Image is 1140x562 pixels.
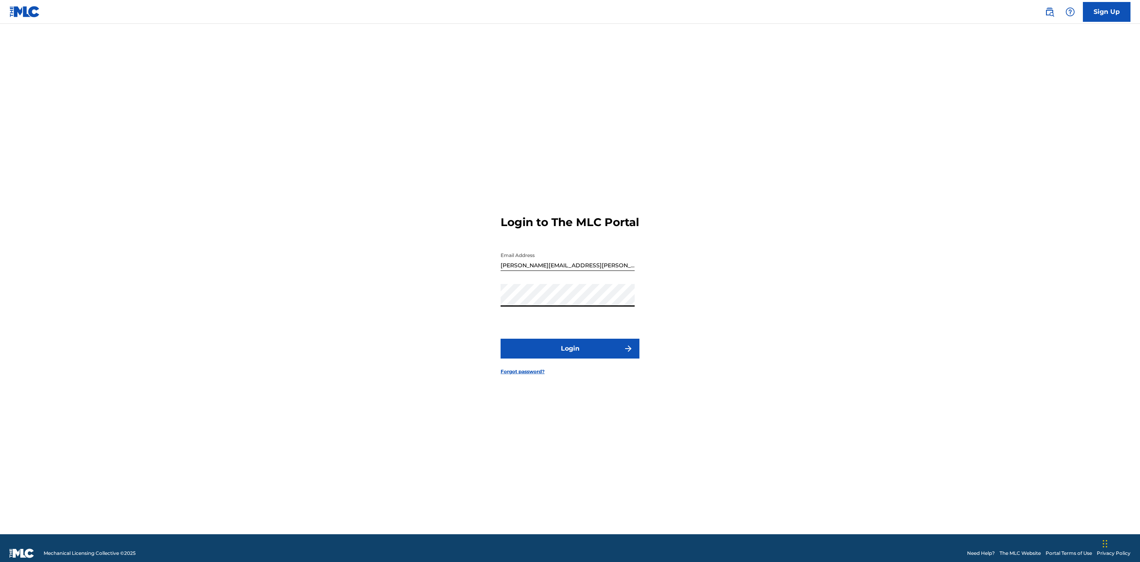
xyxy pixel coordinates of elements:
[1000,550,1041,557] a: The MLC Website
[624,344,633,353] img: f7272a7cc735f4ea7f67.svg
[1062,4,1078,20] div: Help
[1100,524,1140,562] iframe: Chat Widget
[1065,7,1075,17] img: help
[1045,7,1054,17] img: search
[501,215,639,229] h3: Login to The MLC Portal
[44,550,136,557] span: Mechanical Licensing Collective © 2025
[10,549,34,558] img: logo
[501,368,545,375] a: Forgot password?
[501,339,639,359] button: Login
[967,550,995,557] a: Need Help?
[10,6,40,17] img: MLC Logo
[1042,4,1057,20] a: Public Search
[1046,550,1092,557] a: Portal Terms of Use
[1083,2,1130,22] a: Sign Up
[1097,550,1130,557] a: Privacy Policy
[1103,532,1107,556] div: Drag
